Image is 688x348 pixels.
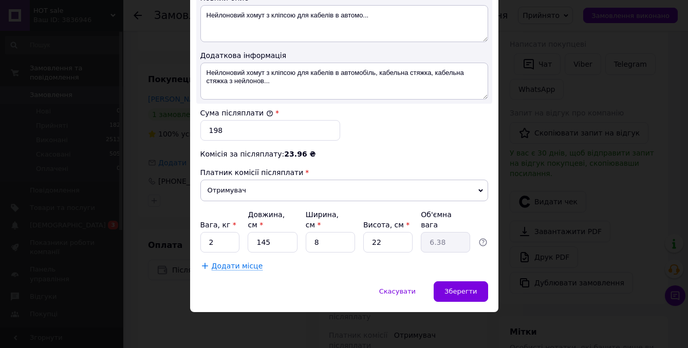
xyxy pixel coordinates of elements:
div: Об'ємна вага [421,209,470,230]
span: Платник комісії післяплати [200,168,304,177]
label: Ширина, см [306,210,339,229]
label: Сума післяплати [200,109,273,117]
span: Додати місце [212,262,263,270]
span: 23.96 ₴ [284,150,315,158]
textarea: Нейлоновий хомут з кліпсою для кабелів в автомо... [200,5,488,42]
div: Додаткова інформація [200,50,488,61]
span: Отримувач [200,180,488,201]
span: Зберегти [444,287,477,295]
label: Довжина, см [248,210,285,229]
div: Комісія за післяплату: [200,149,488,159]
textarea: Нейлоновий хомут з кліпсою для кабелів в автомобіль, кабельна стяжка, кабельна стяжка з нейлонов... [200,63,488,100]
label: Висота, см [363,221,410,229]
label: Вага, кг [200,221,236,229]
span: Скасувати [379,287,416,295]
